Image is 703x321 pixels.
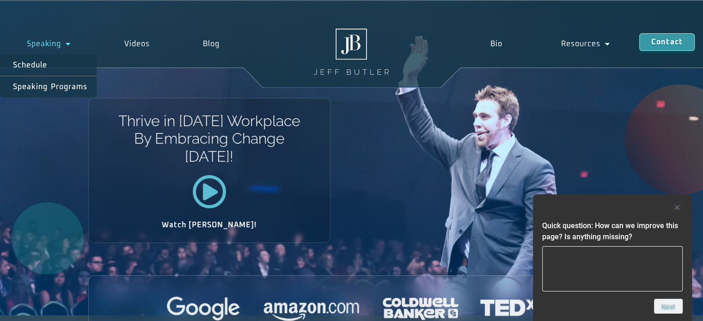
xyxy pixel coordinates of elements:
[461,33,639,55] nav: Menu
[672,202,683,213] button: Hide survey
[121,221,298,229] h2: Watch [PERSON_NAME]!
[651,38,683,46] span: Contact
[176,33,246,55] a: Blog
[461,33,532,55] a: Bio
[542,202,683,314] div: Quick question: How can we improve this page? Is anything missing?
[654,299,683,314] button: Next question
[542,220,683,242] h2: Quick question: How can we improve this page? Is anything missing?
[532,33,639,55] a: Resources
[98,33,177,55] a: Videos
[117,112,301,165] h1: Thrive in [DATE] Workplace By Embracing Change [DATE]!
[542,246,683,291] textarea: Quick question: How can we improve this page? Is anything missing?
[639,33,695,51] a: Contact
